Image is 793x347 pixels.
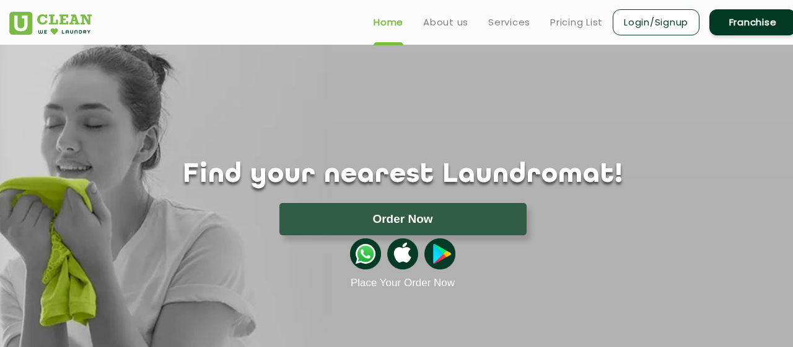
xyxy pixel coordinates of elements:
img: playstoreicon.png [424,238,455,269]
img: apple-icon.png [387,238,418,269]
a: About us [423,15,468,30]
img: whatsappicon.png [350,238,381,269]
a: Home [374,15,403,30]
a: Login/Signup [613,9,699,35]
a: Services [488,15,530,30]
button: Order Now [279,203,527,235]
img: UClean Laundry and Dry Cleaning [9,12,92,35]
a: Pricing List [550,15,603,30]
a: Place Your Order Now [351,277,455,289]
